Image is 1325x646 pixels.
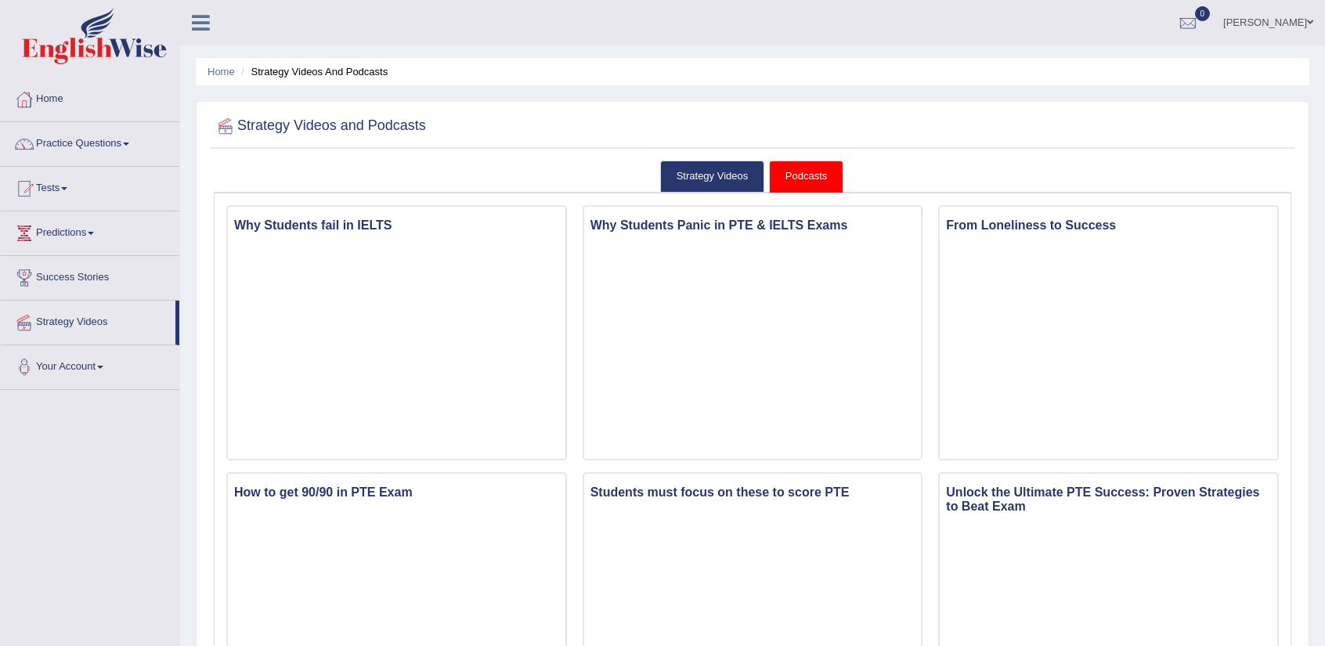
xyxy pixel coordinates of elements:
h3: Why Students Panic in PTE & IELTS Exams [584,215,922,236]
h3: How to get 90/90 in PTE Exam [228,482,565,503]
a: Success Stories [1,256,179,295]
a: Tests [1,167,179,206]
h3: From Loneliness to Success [940,215,1277,236]
h3: Unlock the Ultimate PTE Success: Proven Strategies to Beat Exam [940,482,1277,517]
a: Practice Questions [1,122,179,161]
h3: Students must focus on these to score PTE [584,482,922,503]
li: Strategy Videos and Podcasts [237,64,388,79]
h3: Why Students fail in IELTS [228,215,565,236]
a: Your Account [1,345,179,384]
a: Predictions [1,211,179,251]
span: 0 [1195,6,1211,21]
h2: Strategy Videos and Podcasts [214,114,426,138]
a: Podcasts [769,161,843,193]
a: Home [1,78,179,117]
a: Home [208,66,235,78]
a: Strategy Videos [1,301,175,340]
a: Strategy Videos [660,161,765,193]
